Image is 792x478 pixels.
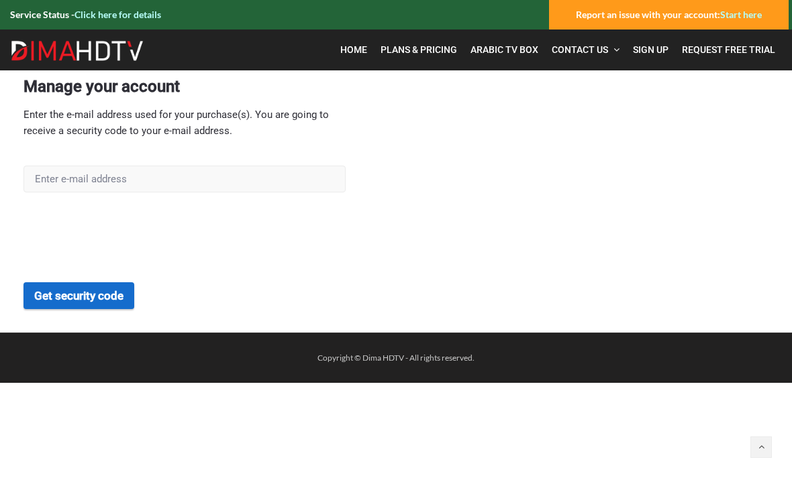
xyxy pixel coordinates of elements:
iframe: reCAPTCHA [23,208,228,261]
span: Home [340,44,367,55]
span: Sign Up [633,44,669,55]
a: Arabic TV Box [464,36,545,64]
button: Get security code [23,282,134,309]
a: Back to top [750,436,772,458]
strong: Report an issue with your account: [576,9,762,20]
a: Home [334,36,374,64]
a: Contact Us [545,36,626,64]
a: Plans & Pricing [374,36,464,64]
span: Request Free Trial [682,44,775,55]
span: Contact Us [552,44,608,55]
a: Sign Up [626,36,675,64]
a: Request Free Trial [675,36,782,64]
strong: Service Status - [10,9,161,20]
a: Click here for details [75,9,161,20]
div: Copyright © Dima HDTV - All rights reserved. [3,350,789,366]
div: Manage your account [23,77,346,96]
a: Start here [720,9,762,20]
span: Arabic TV Box [471,44,538,55]
span: Plans & Pricing [381,44,457,55]
div: Enter the e-mail address used for your purchase(s). You are going to receive a security code to y... [23,107,346,139]
img: Dima HDTV [10,40,144,62]
input: Enter e-mail address [23,166,346,192]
